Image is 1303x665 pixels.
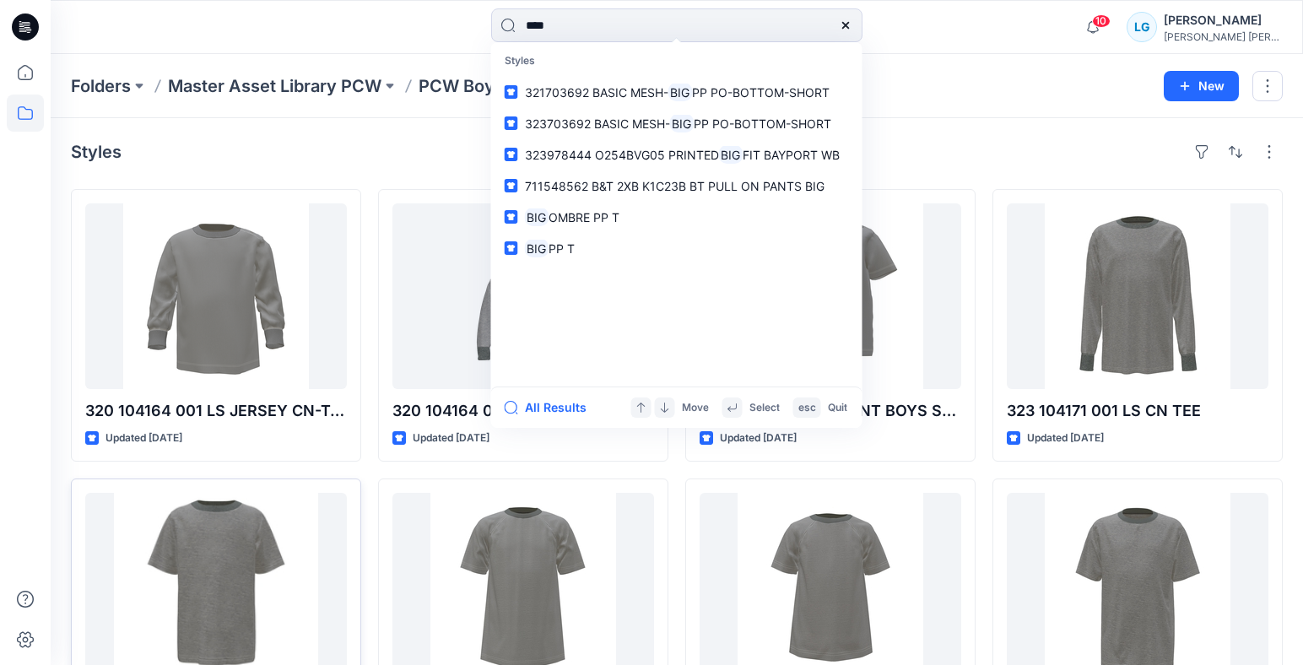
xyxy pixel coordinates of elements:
[525,239,549,258] mark: BIG
[85,399,347,423] p: 320 104164 001 LS JERSEY CN-TOP T-SHIRT W CUFFS
[828,399,847,417] p: Quit
[85,203,347,389] a: 320 104164 001 LS JERSEY CN-TOP T-SHIRT W CUFFS
[1164,10,1282,30] div: [PERSON_NAME]
[749,399,780,417] p: Select
[168,74,381,98] a: Master Asset Library PCW
[392,399,654,423] p: 320 104164 001 BOYS K CN TEE LS
[419,74,621,98] p: PCW Boys T-Shirts - Knit
[1127,12,1157,42] div: LG
[495,170,859,202] a: 711548562 B&T 2XB K1C23B BT PULL ON PANTS BIG
[670,114,695,133] mark: BIG
[682,399,709,417] p: Move
[71,74,131,98] a: Folders
[1092,14,1111,28] span: 10
[1164,71,1239,101] button: New
[495,139,859,170] a: 323978444 O254BVG05 PRINTEDBIGFIT BAYPORT WB
[1007,203,1268,389] a: 323 104171 001 LS CN TEE
[105,430,182,447] p: Updated [DATE]
[1007,399,1268,423] p: 323 104171 001 LS CN TEE
[525,148,719,162] span: 323978444 O254BVG05 PRINTED
[720,430,797,447] p: Updated [DATE]
[549,241,575,256] span: PP T
[71,142,122,162] h4: Styles
[505,397,597,418] button: All Results
[743,148,840,162] span: FIT BAYPORT WB
[525,116,670,131] span: 323703692 BASIC MESH-
[525,179,825,193] span: 711548562 B&T 2XB K1C23B BT PULL ON PANTS BIG
[495,46,859,77] p: Styles
[495,202,859,233] a: BIGOMBRE PP T
[549,210,619,224] span: OMBRE PP T
[668,83,693,102] mark: BIG
[719,145,743,165] mark: BIG
[694,116,831,131] span: PP PO-BOTTOM-SHORT
[495,77,859,108] a: 321703692 BASIC MESH-BIGPP PO-BOTTOM-SHORT
[1027,430,1104,447] p: Updated [DATE]
[798,399,816,417] p: esc
[495,108,859,139] a: 323703692 BASIC MESH-BIGPP PO-BOTTOM-SHORT
[392,203,654,389] a: 320 104164 001 BOYS K CN TEE LS
[692,85,830,100] span: PP PO-BOTTOM-SHORT
[413,430,489,447] p: Updated [DATE]
[1164,30,1282,43] div: [PERSON_NAME] [PERSON_NAME]
[495,233,859,264] a: BIGPP T
[525,208,549,227] mark: BIG
[525,85,668,100] span: 321703692 BASIC MESH-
